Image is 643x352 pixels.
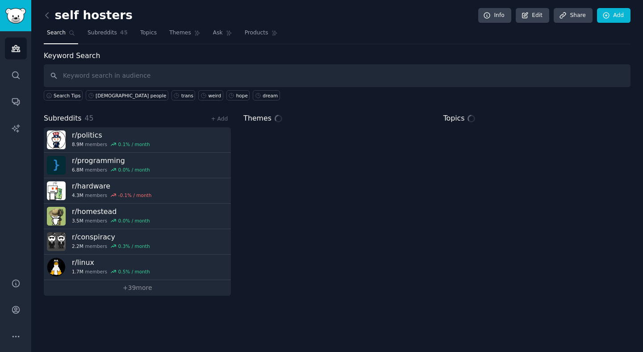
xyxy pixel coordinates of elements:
[72,192,151,198] div: members
[44,90,83,101] button: Search Tips
[120,29,128,37] span: 45
[253,90,280,101] a: dream
[47,29,66,37] span: Search
[443,113,465,124] span: Topics
[72,258,150,267] h3: r/ linux
[169,29,191,37] span: Themes
[72,218,150,224] div: members
[47,181,66,200] img: hardware
[72,218,84,224] span: 3.5M
[44,153,231,178] a: r/programming6.8Mmembers0.0% / month
[213,29,223,37] span: Ask
[72,243,84,249] span: 2.2M
[47,232,66,251] img: conspiracy
[44,26,78,44] a: Search
[198,90,223,101] a: weird
[44,178,231,204] a: r/hardware4.3Mmembers-0.1% / month
[226,90,250,101] a: hope
[85,114,94,122] span: 45
[236,92,248,99] div: hope
[72,232,150,242] h3: r/ conspiracy
[72,243,150,249] div: members
[166,26,204,44] a: Themes
[478,8,511,23] a: Info
[118,243,150,249] div: 0.3 % / month
[44,51,100,60] label: Keyword Search
[263,92,278,99] div: dream
[44,255,231,280] a: r/linux1.7Mmembers0.5% / month
[242,26,281,44] a: Products
[72,207,150,216] h3: r/ homestead
[72,156,150,165] h3: r/ programming
[72,141,84,147] span: 8.9M
[118,218,150,224] div: 0.0 % / month
[84,26,131,44] a: Subreddits45
[72,268,84,275] span: 1.7M
[140,29,157,37] span: Topics
[171,90,196,101] a: trans
[516,8,549,23] a: Edit
[72,167,150,173] div: members
[54,92,81,99] span: Search Tips
[118,268,150,275] div: 0.5 % / month
[44,204,231,229] a: r/homestead3.5Mmembers0.0% / month
[86,90,168,101] a: [DEMOGRAPHIC_DATA] people
[47,130,66,149] img: politics
[554,8,592,23] a: Share
[44,127,231,153] a: r/politics8.9Mmembers0.1% / month
[47,207,66,226] img: homestead
[137,26,160,44] a: Topics
[211,116,228,122] a: + Add
[118,141,150,147] div: 0.1 % / month
[597,8,630,23] a: Add
[72,268,150,275] div: members
[72,192,84,198] span: 4.3M
[72,181,151,191] h3: r/ hardware
[72,130,150,140] h3: r/ politics
[118,167,150,173] div: 0.0 % / month
[44,8,133,23] h2: self hosters
[96,92,166,99] div: [DEMOGRAPHIC_DATA] people
[210,26,235,44] a: Ask
[243,113,271,124] span: Themes
[208,92,221,99] div: weird
[72,141,150,147] div: members
[47,258,66,277] img: linux
[44,229,231,255] a: r/conspiracy2.2Mmembers0.3% / month
[44,280,231,296] a: +39more
[44,113,82,124] span: Subreddits
[118,192,152,198] div: -0.1 % / month
[5,8,26,24] img: GummySearch logo
[47,156,66,175] img: programming
[72,167,84,173] span: 6.8M
[88,29,117,37] span: Subreddits
[181,92,193,99] div: trans
[44,64,630,87] input: Keyword search in audience
[245,29,268,37] span: Products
